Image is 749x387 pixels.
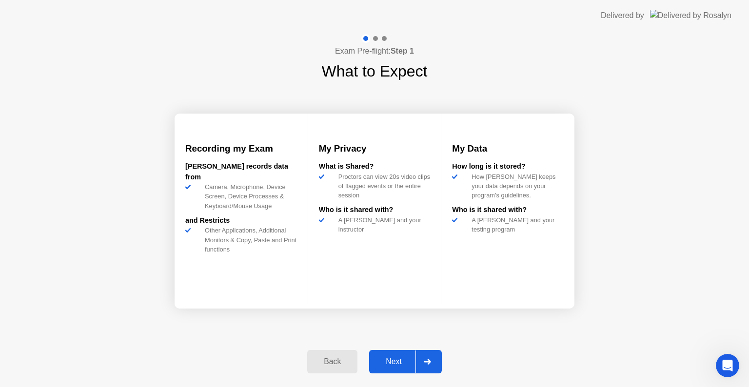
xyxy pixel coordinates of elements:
[335,215,431,234] div: A [PERSON_NAME] and your instructor
[468,172,564,200] div: How [PERSON_NAME] keeps your data depends on your program’s guidelines.
[185,142,297,155] h3: Recording my Exam
[716,354,739,377] iframe: Intercom live chat
[14,201,181,219] div: Closing Applications (Windows)
[20,69,176,86] p: Hi there 👋
[168,16,185,33] div: Close
[319,142,431,155] h3: My Privacy
[114,16,134,35] img: Profile image for Abisha
[20,86,176,119] p: How can I assist you?
[322,59,428,83] h1: What to Expect
[14,219,181,237] div: Rosalyn - Camera Access (Windows)
[20,259,163,269] div: System Requirements
[372,357,415,366] div: Next
[20,205,163,215] div: Closing Applications (Windows)
[201,226,297,254] div: Other Applications, Additional Monitors & Copy, Paste and Print functions
[185,215,297,226] div: and Restricts
[14,177,181,197] button: Search for help
[452,205,564,215] div: Who is it shared with?
[155,322,170,329] span: Help
[20,139,163,150] div: Send us a message
[335,172,431,200] div: Proctors can view 20s video clips of flagged events or the entire session
[130,297,195,336] button: Help
[319,205,431,215] div: Who is it shared with?
[20,20,76,33] img: logo
[391,47,414,55] b: Step 1
[201,182,297,211] div: Camera, Microphone, Device Screen, Device Processes & Keyboard/Mouse Usage
[81,322,115,329] span: Messages
[310,357,355,366] div: Back
[14,237,181,255] div: Tech & Permissions Pre-Flight
[452,142,564,155] h3: My Data
[133,16,152,35] div: Profile image for Sonny
[10,131,185,168] div: Send us a messageWe typically reply in under 3 minutes
[96,16,115,35] img: Profile image for Abdul
[335,45,414,57] h4: Exam Pre-flight:
[20,182,79,193] span: Search for help
[319,161,431,172] div: What is Shared?
[650,10,731,21] img: Delivered by Rosalyn
[20,223,163,233] div: Rosalyn - Camera Access (Windows)
[20,241,163,251] div: Tech & Permissions Pre-Flight
[20,150,163,160] div: We typically reply in under 3 minutes
[185,161,297,182] div: [PERSON_NAME] records data from
[307,350,357,373] button: Back
[452,161,564,172] div: How long is it stored?
[65,297,130,336] button: Messages
[14,255,181,273] div: System Requirements
[369,350,442,373] button: Next
[601,10,644,21] div: Delivered by
[21,322,43,329] span: Home
[468,215,564,234] div: A [PERSON_NAME] and your testing program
